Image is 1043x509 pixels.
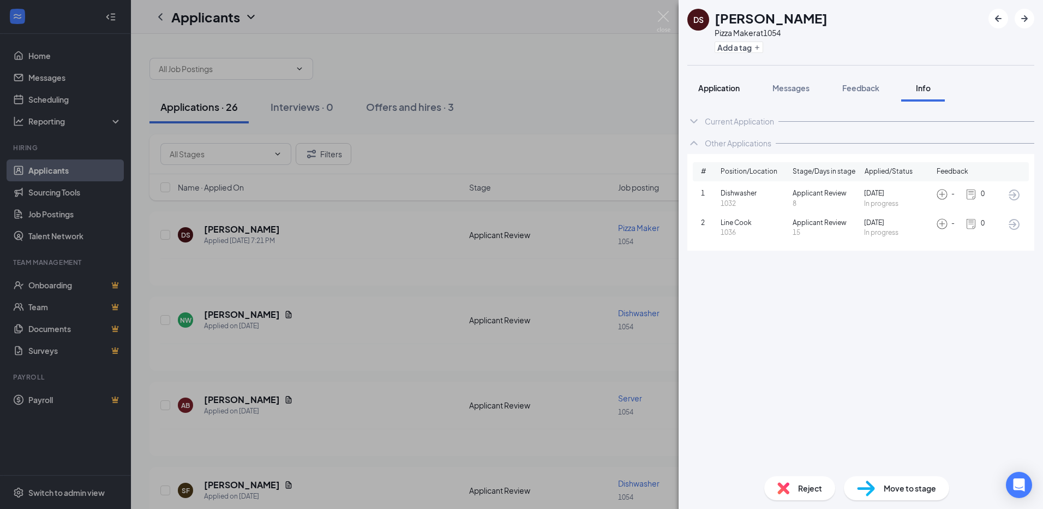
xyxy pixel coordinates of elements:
span: In progress [864,228,932,238]
span: 2 [701,218,721,228]
div: Pizza Maker at 1054 [715,27,828,38]
div: DS [693,14,704,25]
span: Application [698,83,740,93]
svg: ArrowRight [1018,12,1031,25]
div: Open Intercom Messenger [1006,472,1032,498]
span: [DATE] [864,218,932,228]
span: Applied/Status [865,167,913,177]
span: Reject [798,482,822,494]
button: ArrowRight [1015,9,1034,28]
div: Current Application [705,116,774,127]
button: PlusAdd a tag [715,42,763,53]
span: Messages [772,83,810,93]
span: 15 [793,228,860,238]
span: 1036 [721,228,788,238]
svg: ChevronDown [687,115,700,128]
span: 1032 [721,199,788,209]
svg: ChevronUp [687,137,700,150]
span: Applicant Review [793,188,860,199]
span: 0 [981,218,985,229]
svg: ArrowCircle [1008,188,1021,202]
span: Line Cook [721,218,788,228]
span: Stage/Days in stage [793,167,855,177]
span: Feedback [842,83,879,93]
span: Dishwasher [721,188,788,199]
svg: ArrowLeftNew [992,12,1005,25]
span: - [951,218,955,229]
span: [DATE] [864,188,932,199]
span: Info [916,83,931,93]
span: 0 [981,189,985,199]
button: ArrowLeftNew [988,9,1008,28]
span: Move to stage [884,482,936,494]
span: Feedback [937,167,968,177]
span: # [701,167,721,177]
span: Applicant Review [793,218,860,228]
span: In progress [864,199,932,209]
svg: ArrowCircle [1008,218,1021,231]
span: 1 [701,188,721,199]
span: 8 [793,199,860,209]
span: Position/Location [721,167,777,177]
h1: [PERSON_NAME] [715,9,828,27]
svg: Plus [754,44,760,51]
div: Other Applications [705,138,771,149]
span: - [951,189,955,199]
